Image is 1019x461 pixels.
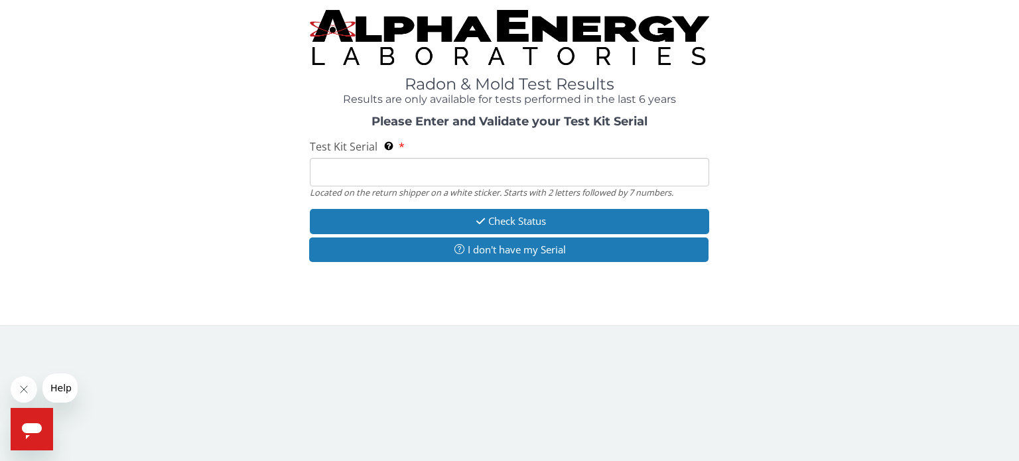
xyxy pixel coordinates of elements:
[310,186,709,198] div: Located on the return shipper on a white sticker. Starts with 2 letters followed by 7 numbers.
[310,94,709,105] h4: Results are only available for tests performed in the last 6 years
[42,373,78,403] iframe: Message from company
[11,408,53,450] iframe: Button to launch messaging window
[310,209,709,233] button: Check Status
[11,376,37,403] iframe: Close message
[309,237,709,262] button: I don't have my Serial
[310,139,377,154] span: Test Kit Serial
[310,76,709,93] h1: Radon & Mold Test Results
[372,114,647,129] strong: Please Enter and Validate your Test Kit Serial
[310,10,709,65] img: TightCrop.jpg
